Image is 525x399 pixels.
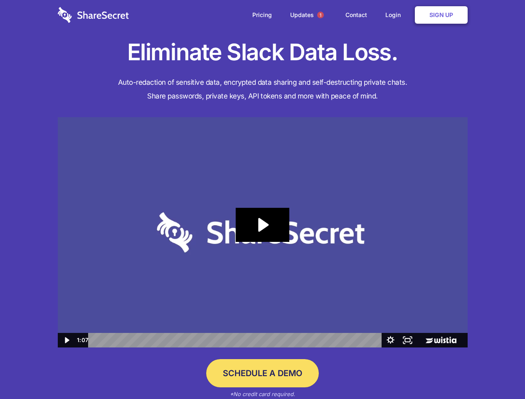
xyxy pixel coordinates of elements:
a: Pricing [244,2,280,28]
button: Play Video [58,333,75,347]
h1: Eliminate Slack Data Loss. [58,37,468,67]
a: Contact [337,2,375,28]
a: Login [377,2,413,28]
h4: Auto-redaction of sensitive data, encrypted data sharing and self-destructing private chats. Shar... [58,76,468,103]
img: Sharesecret [58,117,468,348]
iframe: Drift Widget Chat Controller [483,357,515,389]
img: logo-wordmark-white-trans-d4663122ce5f474addd5e946df7df03e33cb6a1c49d2221995e7729f52c070b2.svg [58,7,129,23]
